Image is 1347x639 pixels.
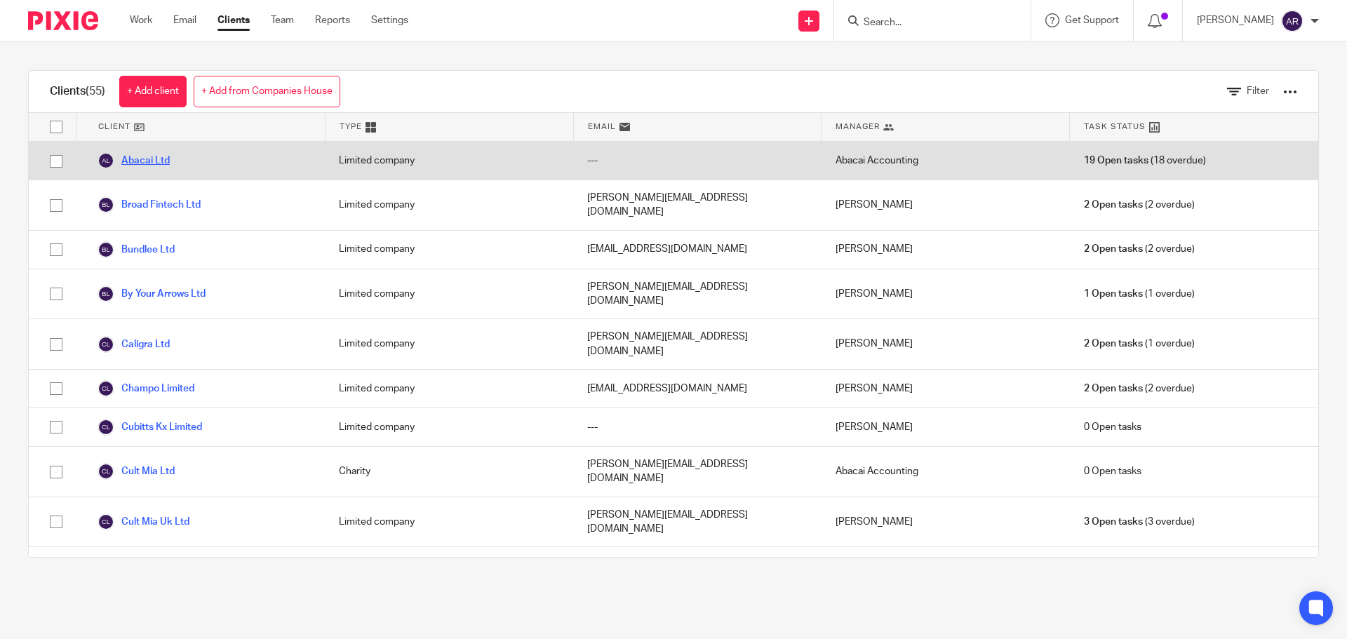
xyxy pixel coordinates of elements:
div: --- [573,408,822,446]
h1: Clients [50,84,105,99]
div: Limited company [325,319,573,369]
img: svg%3E [98,463,114,480]
a: Settings [371,13,408,27]
img: svg%3E [1281,10,1304,32]
img: svg%3E [98,285,114,302]
a: + Add client [119,76,187,107]
a: Team [271,13,294,27]
p: [PERSON_NAME] [1197,13,1274,27]
span: 0 Open tasks [1084,420,1141,434]
div: [PERSON_NAME] [822,547,1070,597]
span: 2 Open tasks [1084,242,1143,256]
div: Limited company [325,180,573,230]
a: Work [130,13,152,27]
div: --- [573,142,822,180]
span: Client [98,121,130,133]
img: svg%3E [98,419,114,436]
a: + Add from Companies House [194,76,340,107]
img: svg%3E [98,241,114,258]
div: Charity [325,447,573,497]
span: (18 overdue) [1084,154,1206,168]
a: Broad Fintech Ltd [98,196,201,213]
div: [PERSON_NAME][EMAIL_ADDRESS][DOMAIN_NAME] [573,180,822,230]
span: 2 Open tasks [1084,198,1143,212]
img: svg%3E [98,336,114,353]
a: Clients [217,13,250,27]
a: Cult Mia Ltd [98,463,175,480]
span: 2 Open tasks [1084,382,1143,396]
a: Champo Limited [98,380,194,397]
a: Reports [315,13,350,27]
span: Task Status [1084,121,1146,133]
div: Abacai Accounting [822,447,1070,497]
div: [PERSON_NAME] [822,319,1070,369]
div: [PERSON_NAME] [822,370,1070,408]
input: Search [862,17,989,29]
div: [EMAIL_ADDRESS][DOMAIN_NAME] [573,231,822,269]
span: (3 overdue) [1084,515,1195,529]
span: (1 overdue) [1084,337,1195,351]
input: Select all [43,114,69,140]
a: Cubitts Kx Limited [98,419,202,436]
div: [PERSON_NAME][EMAIL_ADDRESS][DOMAIN_NAME] [573,447,822,497]
div: [PERSON_NAME] [822,408,1070,446]
div: Limited company [325,269,573,319]
img: Pixie [28,11,98,30]
div: [EMAIL_ADDRESS][DOMAIN_NAME] [573,370,822,408]
div: [PERSON_NAME] [822,231,1070,269]
a: Bundlee Ltd [98,241,175,258]
span: Manager [836,121,880,133]
img: svg%3E [98,152,114,169]
a: Email [173,13,196,27]
img: svg%3E [98,196,114,213]
div: Limited company [325,497,573,547]
span: (1 overdue) [1084,287,1195,301]
span: Type [340,121,362,133]
div: [PERSON_NAME][EMAIL_ADDRESS][DOMAIN_NAME] [573,497,822,547]
div: Abacai Accounting [822,142,1070,180]
div: [PERSON_NAME][EMAIL_ADDRESS][DOMAIN_NAME] [573,547,822,597]
div: [PERSON_NAME][EMAIL_ADDRESS][DOMAIN_NAME] [573,319,822,369]
span: 3 Open tasks [1084,515,1143,529]
div: [PERSON_NAME] [822,180,1070,230]
a: By Your Arrows Ltd [98,285,206,302]
span: Filter [1247,86,1269,96]
span: 2 Open tasks [1084,337,1143,351]
a: Cult Mia Uk Ltd [98,513,189,530]
span: 19 Open tasks [1084,154,1148,168]
div: [PERSON_NAME] [822,269,1070,319]
span: 1 Open tasks [1084,287,1143,301]
a: Abacai Ltd [98,152,170,169]
span: (2 overdue) [1084,382,1195,396]
a: Caligra Ltd [98,336,170,353]
span: (2 overdue) [1084,198,1195,212]
div: Limited company [325,408,573,446]
div: [PERSON_NAME][EMAIL_ADDRESS][DOMAIN_NAME] [573,269,822,319]
span: Get Support [1065,15,1119,25]
div: Limited company [325,231,573,269]
span: (55) [86,86,105,97]
span: (2 overdue) [1084,242,1195,256]
div: [PERSON_NAME] [822,497,1070,547]
span: 0 Open tasks [1084,464,1141,478]
img: svg%3E [98,513,114,530]
img: svg%3E [98,380,114,397]
div: Limited company [325,547,573,597]
span: Email [588,121,616,133]
div: Limited company [325,370,573,408]
div: Limited company [325,142,573,180]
